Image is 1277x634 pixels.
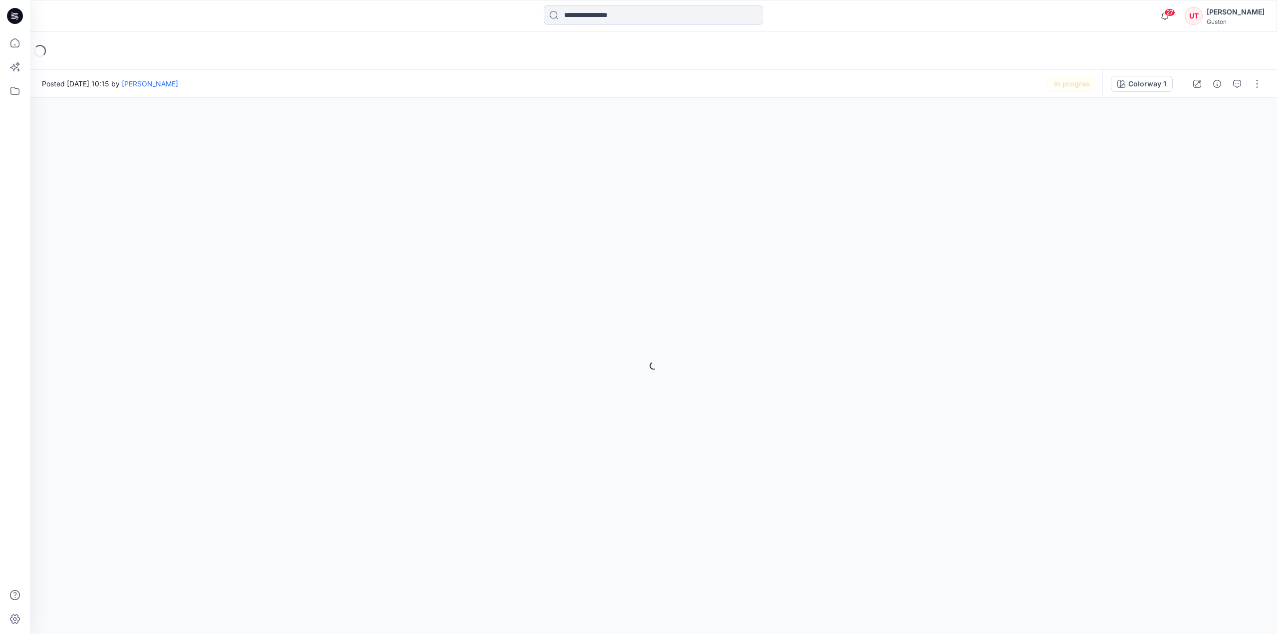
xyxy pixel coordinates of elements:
[1207,18,1265,25] div: Guston
[1111,76,1173,92] button: Colorway 1
[1185,7,1203,25] div: UT
[42,78,178,89] span: Posted [DATE] 10:15 by
[1128,78,1166,89] div: Colorway 1
[1164,8,1175,16] span: 27
[122,79,178,88] a: [PERSON_NAME]
[1209,76,1225,92] button: Details
[1207,6,1265,18] div: [PERSON_NAME]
